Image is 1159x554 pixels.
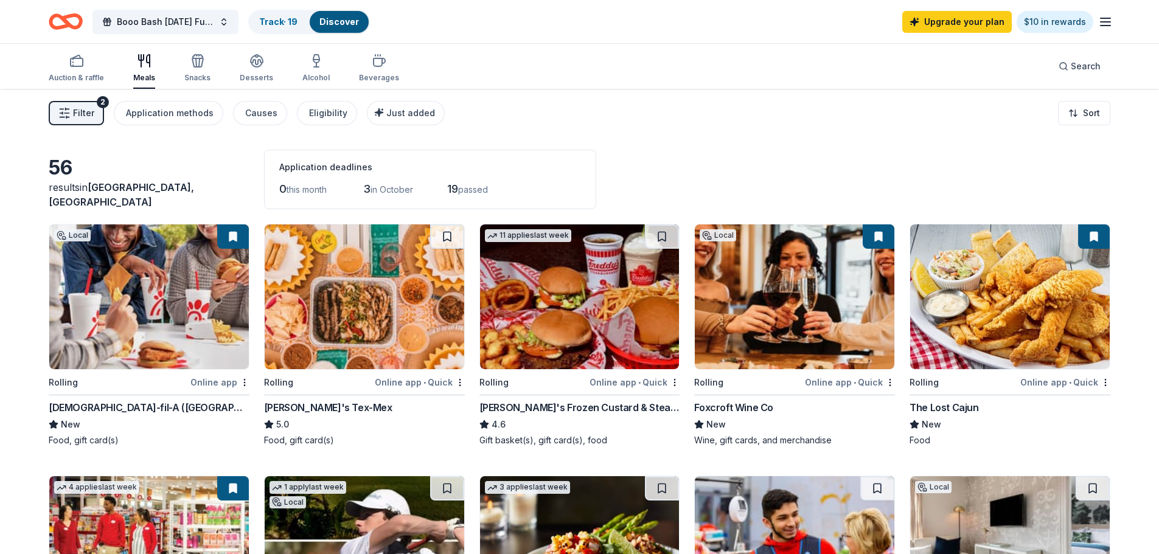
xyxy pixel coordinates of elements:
[190,375,249,390] div: Online app
[73,106,94,120] span: Filter
[479,224,680,446] a: Image for Freddy's Frozen Custard & Steakburgers11 applieslast weekRollingOnline app•Quick[PERSON...
[458,184,488,195] span: passed
[694,400,773,415] div: Foxcroft Wine Co
[479,375,509,390] div: Rolling
[492,417,506,432] span: 4.6
[386,108,435,118] span: Just added
[423,378,426,387] span: •
[1069,378,1071,387] span: •
[706,417,726,432] span: New
[264,400,392,415] div: [PERSON_NAME]'s Tex-Mex
[97,96,109,108] div: 2
[279,160,581,175] div: Application deadlines
[479,434,680,446] div: Gift basket(s), gift card(s), food
[375,375,465,390] div: Online app Quick
[270,481,346,494] div: 1 apply last week
[480,224,680,369] img: Image for Freddy's Frozen Custard & Steakburgers
[92,10,238,34] button: Booo Bash [DATE] Fundraising Party
[49,180,249,209] div: results
[1049,54,1110,78] button: Search
[49,49,104,89] button: Auction & raffle
[279,182,287,195] span: 0
[1017,11,1093,33] a: $10 in rewards
[49,181,194,208] span: in
[359,49,399,89] button: Beverages
[297,101,357,125] button: Eligibility
[49,181,194,208] span: [GEOGRAPHIC_DATA], [GEOGRAPHIC_DATA]
[1058,101,1110,125] button: Sort
[359,73,399,83] div: Beverages
[240,49,273,89] button: Desserts
[371,184,413,195] span: in October
[319,16,359,27] a: Discover
[479,400,680,415] div: [PERSON_NAME]'s Frozen Custard & Steakburgers
[240,73,273,83] div: Desserts
[233,101,287,125] button: Causes
[910,434,1110,446] div: Food
[264,375,293,390] div: Rolling
[854,378,856,387] span: •
[1071,59,1101,74] span: Search
[245,106,277,120] div: Causes
[902,11,1012,33] a: Upgrade your plan
[133,73,155,83] div: Meals
[302,73,330,83] div: Alcohol
[922,417,941,432] span: New
[910,224,1110,446] a: Image for The Lost CajunRollingOnline app•QuickThe Lost CajunNewFood
[49,375,78,390] div: Rolling
[309,106,347,120] div: Eligibility
[49,73,104,83] div: Auction & raffle
[367,101,445,125] button: Just added
[114,101,223,125] button: Application methods
[49,400,249,415] div: [DEMOGRAPHIC_DATA]-fil-A ([GEOGRAPHIC_DATA])
[695,224,894,369] img: Image for Foxcroft Wine Co
[287,184,327,195] span: this month
[1020,375,1110,390] div: Online app Quick
[184,49,211,89] button: Snacks
[805,375,895,390] div: Online app Quick
[590,375,680,390] div: Online app Quick
[1083,106,1100,120] span: Sort
[264,224,465,446] a: Image for Chuy's Tex-MexRollingOnline app•Quick[PERSON_NAME]'s Tex-Mex5.0Food, gift card(s)
[49,7,83,36] a: Home
[700,229,736,241] div: Local
[184,73,211,83] div: Snacks
[117,15,214,29] span: Booo Bash [DATE] Fundraising Party
[485,481,570,494] div: 3 applies last week
[276,417,289,432] span: 5.0
[302,49,330,89] button: Alcohol
[363,182,371,195] span: 3
[133,49,155,89] button: Meals
[694,375,723,390] div: Rolling
[910,400,978,415] div: The Lost Cajun
[447,182,458,195] span: 19
[49,156,249,180] div: 56
[61,417,80,432] span: New
[485,229,571,242] div: 11 applies last week
[910,224,1110,369] img: Image for The Lost Cajun
[694,434,895,446] div: Wine, gift cards, and merchandise
[264,434,465,446] div: Food, gift card(s)
[270,496,306,508] div: Local
[54,481,139,494] div: 4 applies last week
[49,224,249,369] img: Image for Chick-fil-A (Charlotte)
[49,101,104,125] button: Filter2
[248,10,370,34] button: Track· 19Discover
[915,481,952,493] div: Local
[126,106,214,120] div: Application methods
[265,224,464,369] img: Image for Chuy's Tex-Mex
[54,229,91,241] div: Local
[910,375,939,390] div: Rolling
[638,378,641,387] span: •
[694,224,895,446] a: Image for Foxcroft Wine CoLocalRollingOnline app•QuickFoxcroft Wine CoNewWine, gift cards, and me...
[259,16,298,27] a: Track· 19
[49,434,249,446] div: Food, gift card(s)
[49,224,249,446] a: Image for Chick-fil-A (Charlotte)LocalRollingOnline app[DEMOGRAPHIC_DATA]-fil-A ([GEOGRAPHIC_DATA...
